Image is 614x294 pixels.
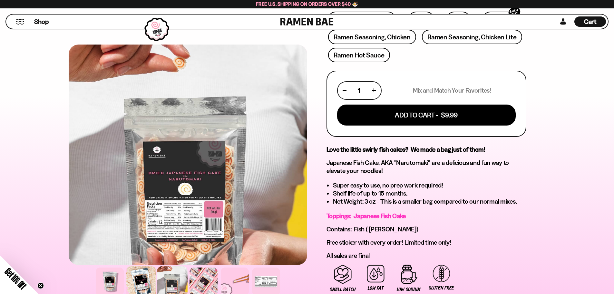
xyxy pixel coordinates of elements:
a: Shop [34,16,49,27]
p: Mix and Match Your Favorites! [413,86,491,95]
p: Japanese Fish Cake, AKA "Narutomaki" are a delicious and fun way to elevate your noodles! [326,159,526,175]
span: Cart [584,18,597,25]
span: Small Batch [330,287,356,292]
span: Toppings: Japanese Fish Cake [326,212,406,220]
button: Close teaser [37,282,44,289]
a: Ramen Hot Sauce [328,48,390,62]
span: 1 [358,86,360,95]
span: Low Fat [368,286,383,291]
li: Super easy to use, no prep work required! [333,181,526,189]
span: Shop [34,17,49,26]
a: Cart [574,15,606,29]
span: Free U.S. Shipping on Orders over $40 🍜 [256,1,358,7]
button: Mobile Menu Trigger [16,19,24,25]
li: Net Weight: 3 oz - This is a smaller bag compared to our normal mixes. [333,198,526,206]
span: Get 10% Off [3,266,28,291]
span: Low Sodium [397,287,421,292]
p: All sales are final [326,252,526,260]
button: Add To Cart - $9.99 [337,105,516,126]
a: Ramen Seasoning, Chicken Lite [422,30,522,44]
p: Contains: Fish ( [PERSON_NAME]) [326,225,526,233]
span: Free sticker with every order! Limited time only! [326,238,451,246]
strong: Love the little swirly fish cakes? We made a bag just of them! [326,146,485,153]
span: Gluten Free [429,285,454,291]
li: Shelf life of up to 15 months. [333,189,526,198]
a: Ramen Seasoning, Chicken [328,30,416,44]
